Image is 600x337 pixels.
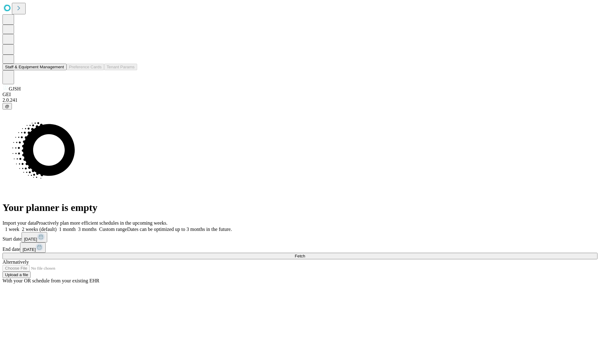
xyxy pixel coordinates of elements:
span: GJSH [9,86,21,91]
button: @ [2,103,12,110]
span: Custom range [99,227,127,232]
span: Import your data [2,220,36,226]
div: Start date [2,232,597,242]
span: Alternatively [2,259,29,265]
div: 2.0.241 [2,97,597,103]
div: End date [2,242,597,253]
span: Dates can be optimized up to 3 months in the future. [127,227,232,232]
div: GEI [2,92,597,97]
span: 1 week [5,227,19,232]
span: Fetch [295,254,305,258]
button: [DATE] [22,232,47,242]
span: With your OR schedule from your existing EHR [2,278,99,283]
button: Staff & Equipment Management [2,64,67,70]
span: Proactively plan more efficient schedules in the upcoming weeks. [36,220,167,226]
span: @ [5,104,9,109]
h1: Your planner is empty [2,202,597,213]
span: 1 month [59,227,76,232]
button: [DATE] [20,242,46,253]
span: [DATE] [22,247,36,252]
button: Tenant Params [104,64,137,70]
span: [DATE] [24,237,37,242]
button: Fetch [2,253,597,259]
span: 3 months [78,227,97,232]
button: Preference Cards [67,64,104,70]
button: Upload a file [2,271,31,278]
span: 2 weeks (default) [22,227,57,232]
